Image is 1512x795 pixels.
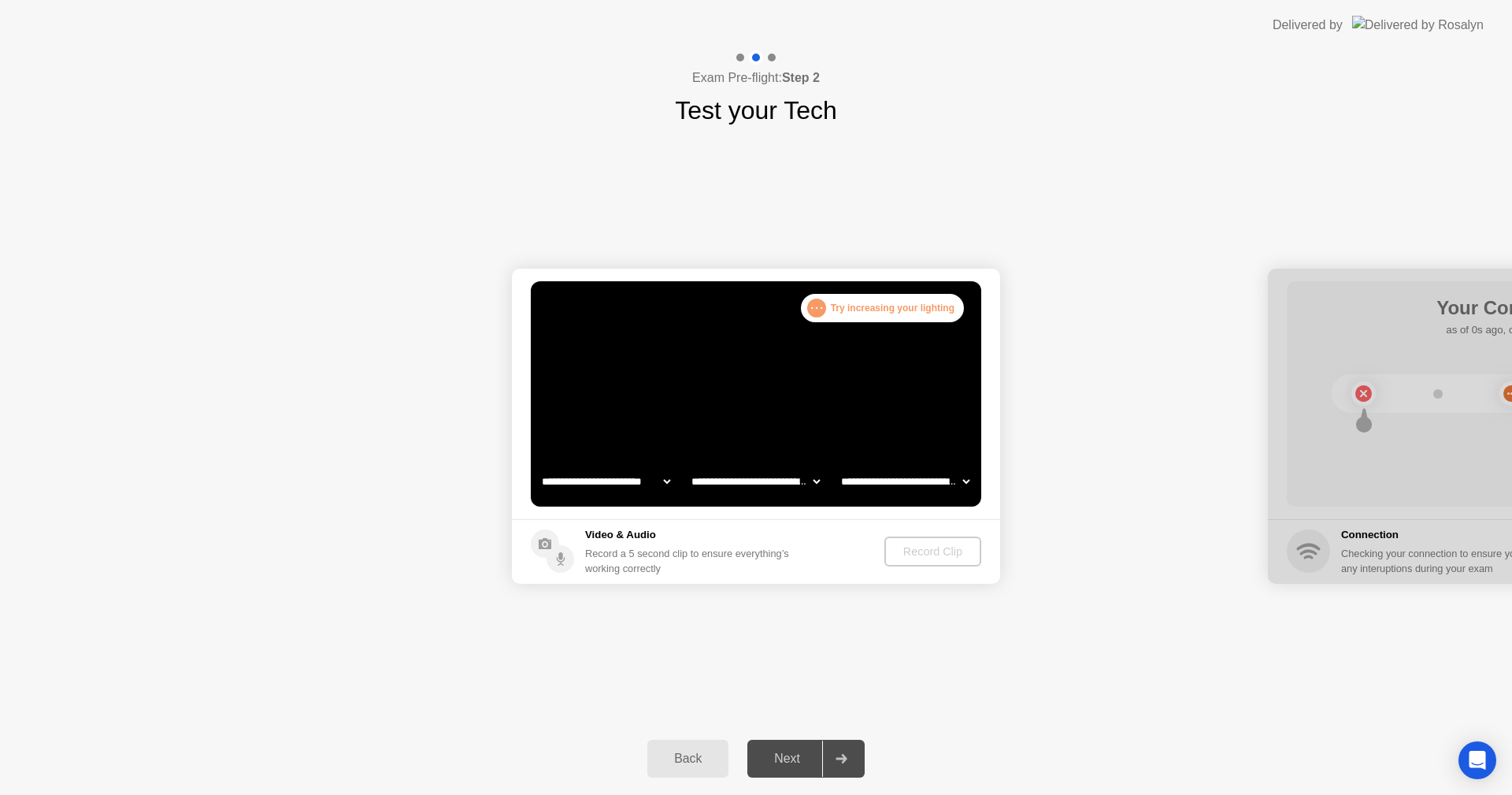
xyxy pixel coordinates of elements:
div: . . . [807,299,826,318]
div: Back [652,752,724,766]
h4: Exam Pre-flight: [692,69,820,87]
button: Back [647,740,728,778]
button: Record Clip [884,537,981,567]
h5: Video & Audio [585,527,795,543]
select: Available microphones [838,466,973,497]
select: Available cameras [539,466,673,497]
div: Record Clip [891,545,975,558]
div: Record a 5 second clip to ensure everything’s working correctly [585,546,795,576]
select: Available speakers [688,466,823,497]
h1: Test your Tech [675,91,837,129]
div: Try increasing your lighting [801,294,964,322]
div: Open Intercom Messenger [1458,741,1496,779]
div: Delivered by [1273,16,1343,35]
img: Delivered by Rosalyn [1352,16,1484,34]
b: Step 2 [782,71,820,84]
button: Next [747,740,865,778]
div: Next [752,752,822,766]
